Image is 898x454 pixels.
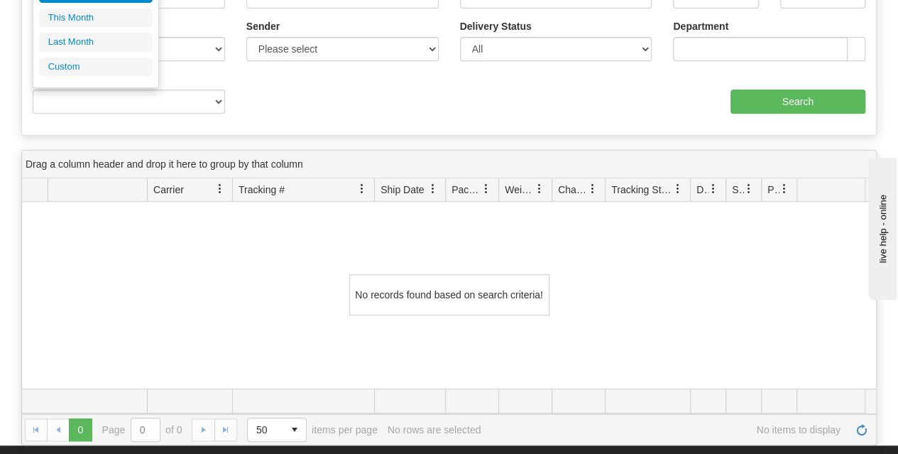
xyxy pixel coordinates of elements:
div: No records found based on search criteria! [349,274,549,315]
span: Ship Date [380,183,424,197]
a: Pickup Status filter column settings [772,177,796,201]
a: Refresh [850,418,873,441]
a: Delivery Status filter column settings [701,177,725,201]
span: select [283,418,306,441]
span: Carrier [153,183,184,197]
span: Pickup Status [767,183,779,197]
a: Tracking Status filter column settings [666,177,690,201]
li: This Month [39,9,153,28]
span: No items to display [491,424,840,436]
div: grid grouping header [22,151,876,178]
li: Custom [39,58,153,77]
span: Page of 0 [102,418,182,442]
span: Page sizes drop down [247,418,307,442]
span: Weight [505,183,535,197]
span: Delivery Status [696,183,708,197]
a: Packages filter column settings [474,177,498,201]
span: 50 [256,423,275,437]
div: No rows are selected [388,424,481,436]
span: Packages [451,183,481,197]
label: Sender [246,19,280,33]
iframe: chat widget [865,154,897,299]
span: Shipment Issues [732,183,744,197]
span: items per page [247,418,378,442]
a: Ship Date filter column settings [421,177,445,201]
span: Tracking Status [611,183,673,197]
span: Charge [558,183,588,197]
a: Weight filter column settings [527,177,552,201]
span: Tracking # [239,183,285,197]
a: Tracking # filter column settings [350,177,374,201]
label: Department [673,19,728,33]
input: Search [730,90,866,114]
li: Last Month [39,33,153,52]
label: Delivery Status [460,19,532,33]
div: live help - online [11,12,131,23]
a: Shipment Issues filter column settings [737,177,761,201]
span: Page 0 [69,418,92,441]
a: Charge filter column settings [581,177,605,201]
a: Carrier filter column settings [208,177,232,201]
